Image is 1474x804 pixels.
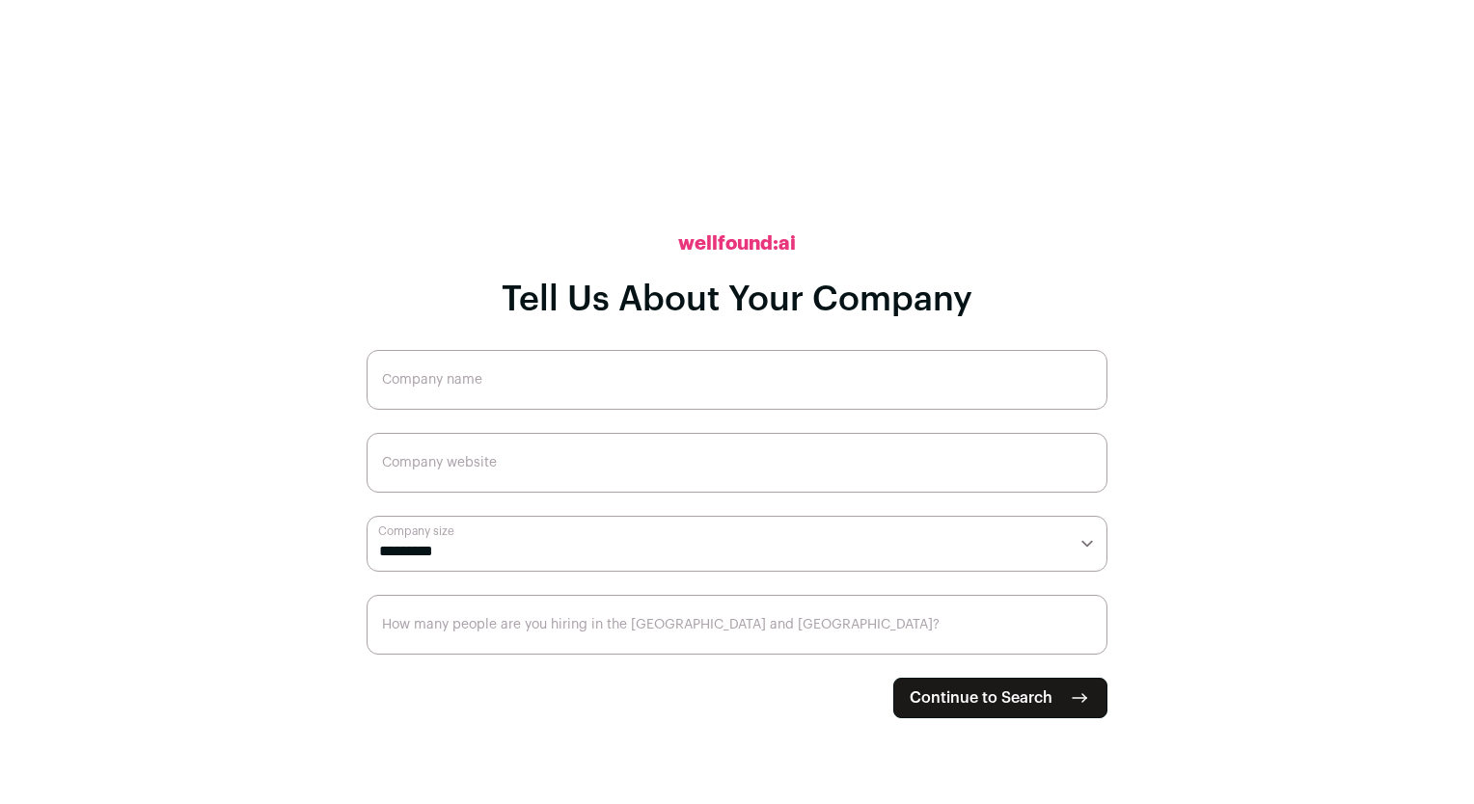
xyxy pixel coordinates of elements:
h1: Tell Us About Your Company [502,281,972,319]
input: Company website [367,433,1107,493]
input: How many people are you hiring in the US and Canada? [367,595,1107,655]
button: Continue to Search [893,678,1107,718]
h2: wellfound:ai [678,230,796,257]
span: Continue to Search [910,686,1052,710]
input: Company name [367,350,1107,410]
